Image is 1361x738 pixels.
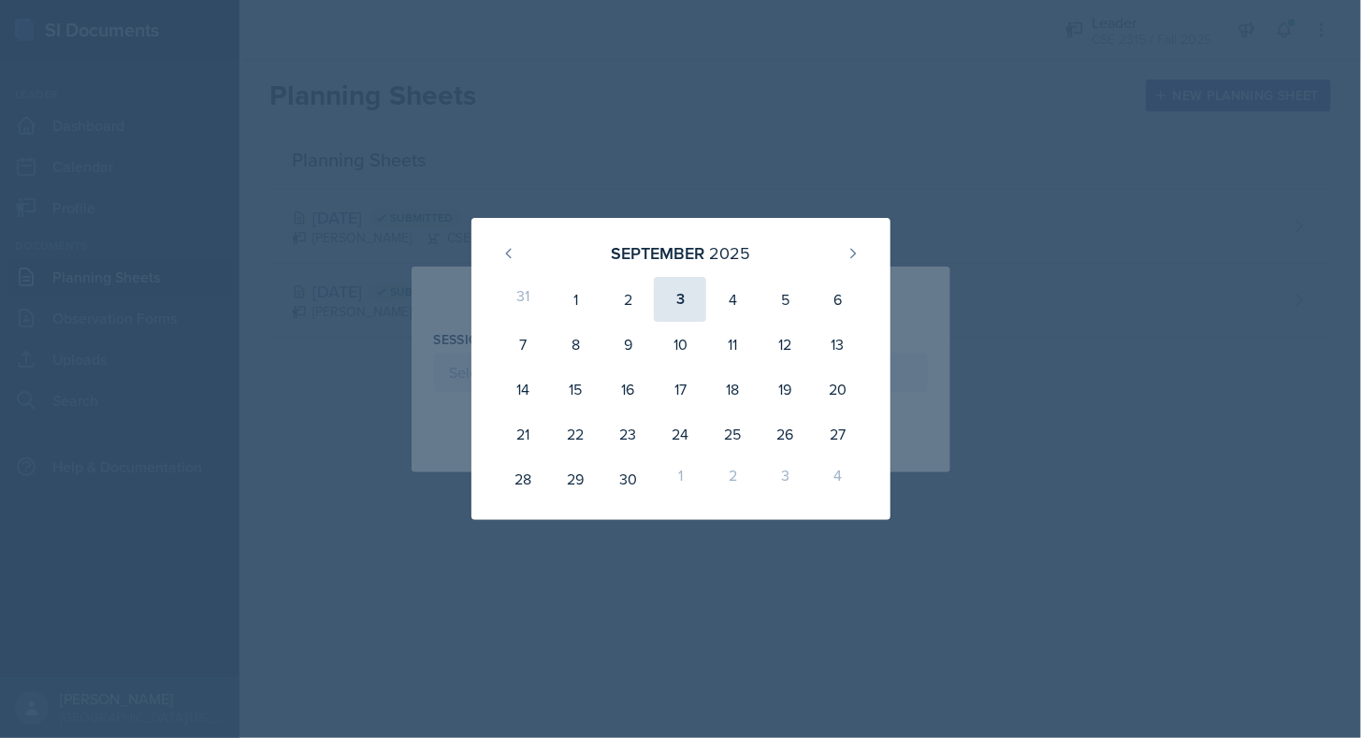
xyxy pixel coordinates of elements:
[549,412,601,456] div: 22
[706,277,759,322] div: 4
[549,322,601,367] div: 8
[654,412,706,456] div: 24
[759,277,811,322] div: 5
[811,322,863,367] div: 13
[601,277,654,322] div: 2
[654,456,706,501] div: 1
[654,322,706,367] div: 10
[549,277,601,322] div: 1
[706,367,759,412] div: 18
[811,412,863,456] div: 27
[706,322,759,367] div: 11
[549,456,601,501] div: 29
[601,412,654,456] div: 23
[759,456,811,501] div: 3
[498,367,550,412] div: 14
[654,367,706,412] div: 17
[498,322,550,367] div: 7
[601,322,654,367] div: 9
[706,456,759,501] div: 2
[759,367,811,412] div: 19
[601,456,654,501] div: 30
[654,277,706,322] div: 3
[498,412,550,456] div: 21
[611,240,704,266] div: September
[811,277,863,322] div: 6
[498,277,550,322] div: 31
[709,240,750,266] div: 2025
[811,456,863,501] div: 4
[759,322,811,367] div: 12
[759,412,811,456] div: 26
[706,412,759,456] div: 25
[549,367,601,412] div: 15
[498,456,550,501] div: 28
[601,367,654,412] div: 16
[811,367,863,412] div: 20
